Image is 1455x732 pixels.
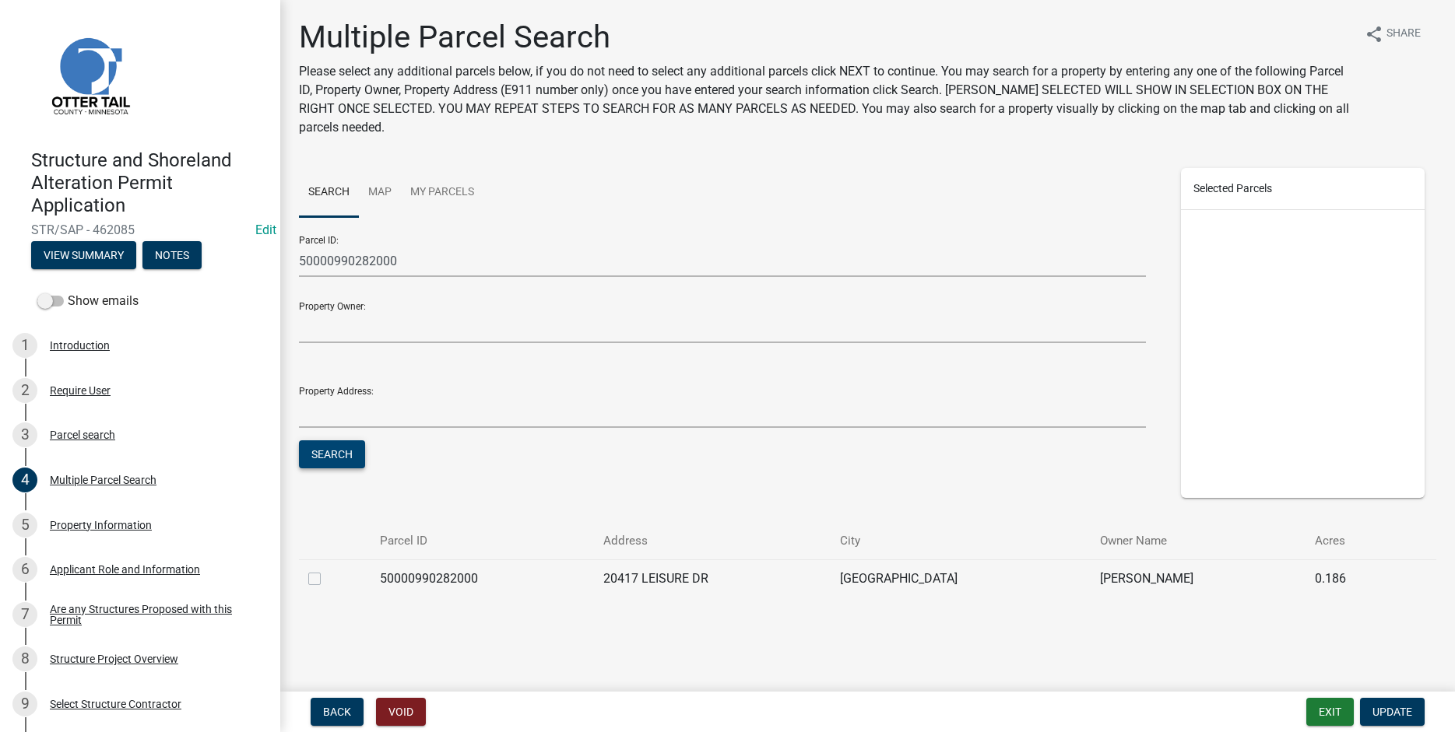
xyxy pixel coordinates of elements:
div: 8 [12,646,37,671]
img: Otter Tail County, Minnesota [31,16,148,133]
button: shareShare [1352,19,1433,49]
wm-modal-confirm: Notes [142,250,202,263]
div: 9 [12,692,37,716]
button: View Summary [31,241,136,269]
td: [GEOGRAPHIC_DATA] [831,559,1091,597]
button: Void [376,698,426,726]
a: Search [299,168,359,218]
div: Parcel search [50,429,115,440]
i: share [1365,25,1383,44]
a: Map [359,168,401,218]
div: 3 [12,422,37,447]
div: Property Information [50,520,152,531]
div: Select Structure Contractor [50,699,181,709]
span: STR/SAP - 462085 [31,222,249,237]
div: 4 [12,468,37,492]
h4: Structure and Shoreland Alteration Permit Application [31,149,268,216]
a: Edit [255,222,276,237]
div: 5 [12,513,37,538]
th: City [831,523,1091,559]
span: Update [1372,706,1412,718]
td: [PERSON_NAME] [1091,559,1305,597]
td: 0.186 [1306,559,1401,597]
div: Multiple Parcel Search [50,475,156,485]
span: Share [1386,25,1421,44]
label: Show emails [37,292,139,310]
div: Are any Structures Proposed with this Permit [50,604,255,625]
a: My Parcels [401,168,483,218]
p: Please select any additional parcels below, if you do not need to select any additional parcels c... [299,62,1352,137]
wm-modal-confirm: Edit Application Number [255,222,276,237]
div: 6 [12,557,37,582]
th: Owner Name [1091,523,1305,559]
button: Back [311,698,364,726]
h1: Multiple Parcel Search [299,19,1352,56]
div: Introduction [50,340,110,351]
td: 20417 LEISURE DR [594,559,831,597]
div: Structure Project Overview [50,653,178,664]
span: Back [323,706,351,718]
th: Parcel ID [371,523,594,559]
div: 2 [12,378,37,403]
div: Selected Parcels [1181,168,1425,210]
td: 50000990282000 [371,559,594,597]
div: 1 [12,333,37,358]
th: Address [594,523,831,559]
div: 7 [12,602,37,627]
button: Search [299,440,365,468]
div: Require User [50,385,111,396]
button: Notes [142,241,202,269]
wm-modal-confirm: Summary [31,250,136,263]
button: Exit [1306,698,1354,726]
button: Update [1360,698,1425,726]
th: Acres [1306,523,1401,559]
div: Applicant Role and Information [50,564,200,575]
